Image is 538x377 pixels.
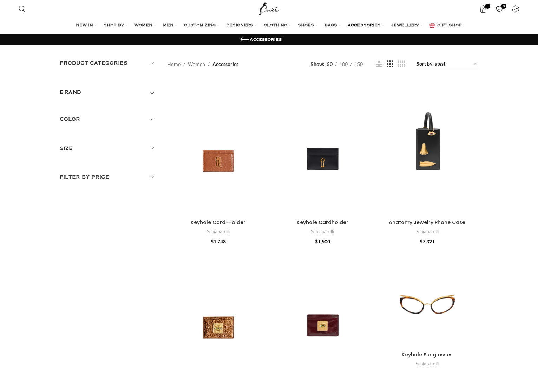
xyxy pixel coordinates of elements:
[60,115,157,123] h5: Color
[437,23,462,28] span: GIFT SHOP
[492,2,507,16] a: 0
[339,61,348,67] span: 100
[429,19,462,33] a: GIFT SHOP
[327,61,333,67] span: 50
[167,80,270,216] a: Keyhole Card-Holder
[167,60,181,68] a: Home
[485,4,490,9] span: 0
[104,23,124,28] span: SHOP BY
[184,23,216,28] span: CUSTOMIZING
[348,19,384,33] a: ACCESSORIES
[337,60,350,68] a: 100
[60,88,157,101] div: Toggle filter
[391,19,422,33] a: JEWELLERY
[257,5,281,11] a: Site logo
[352,60,365,68] a: 150
[167,60,238,68] nav: Breadcrumb
[324,60,335,68] a: 50
[315,238,330,244] bdi: 1,500
[76,23,93,28] span: NEW IN
[211,238,226,244] bdi: 1,748
[226,19,257,33] a: DESIGNERS
[15,19,523,33] div: Main navigation
[398,60,405,68] a: Grid view 4
[420,238,435,244] bdi: 7,321
[387,60,393,68] a: Grid view 3
[416,228,439,235] a: Schiaparelli
[211,238,214,244] span: $
[391,23,419,28] span: JEWELLERY
[297,219,348,226] a: Keyhole Cardholder
[226,23,253,28] span: DESIGNERS
[389,219,465,226] a: Anatomy Jewelry Phone Case
[298,19,317,33] a: SHOES
[298,23,314,28] span: SHOES
[104,19,127,33] a: SHOP BY
[60,59,157,67] h5: Product categories
[416,361,439,367] a: Schiaparelli
[476,2,491,16] a: 0
[60,173,157,181] h5: Filter by price
[134,23,152,28] span: WOMEN
[348,23,381,28] span: ACCESSORIES
[134,19,156,33] a: WOMEN
[239,34,250,45] a: Go back
[60,144,157,152] h5: Size
[188,60,205,68] a: Women
[492,2,507,16] div: My Wishlist
[60,88,81,96] h5: BRAND
[311,228,334,235] a: Schiaparelli
[402,351,453,358] a: Keyhole Sunglasses
[376,246,479,349] a: Keyhole Sunglasses
[212,60,238,68] span: Accessories
[501,4,506,9] span: 0
[191,219,245,226] a: Keyhole Card-Holder
[264,23,287,28] span: CLOTHING
[250,36,282,43] h1: Accessories
[76,19,97,33] a: NEW IN
[376,80,479,216] a: Anatomy Jewelry Phone Case
[376,60,382,68] a: Grid view 2
[324,23,337,28] span: BAGS
[15,2,29,16] a: Search
[315,238,318,244] span: $
[163,19,177,33] a: MEN
[311,60,324,68] span: Show
[420,238,422,244] span: $
[354,61,363,67] span: 150
[324,19,341,33] a: BAGS
[207,228,230,235] a: Schiaparelli
[271,80,374,216] a: Keyhole Cardholder
[416,59,478,69] select: Shop order
[163,23,173,28] span: MEN
[429,23,435,28] img: GiftBag
[184,19,219,33] a: CUSTOMIZING
[264,19,291,33] a: CLOTHING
